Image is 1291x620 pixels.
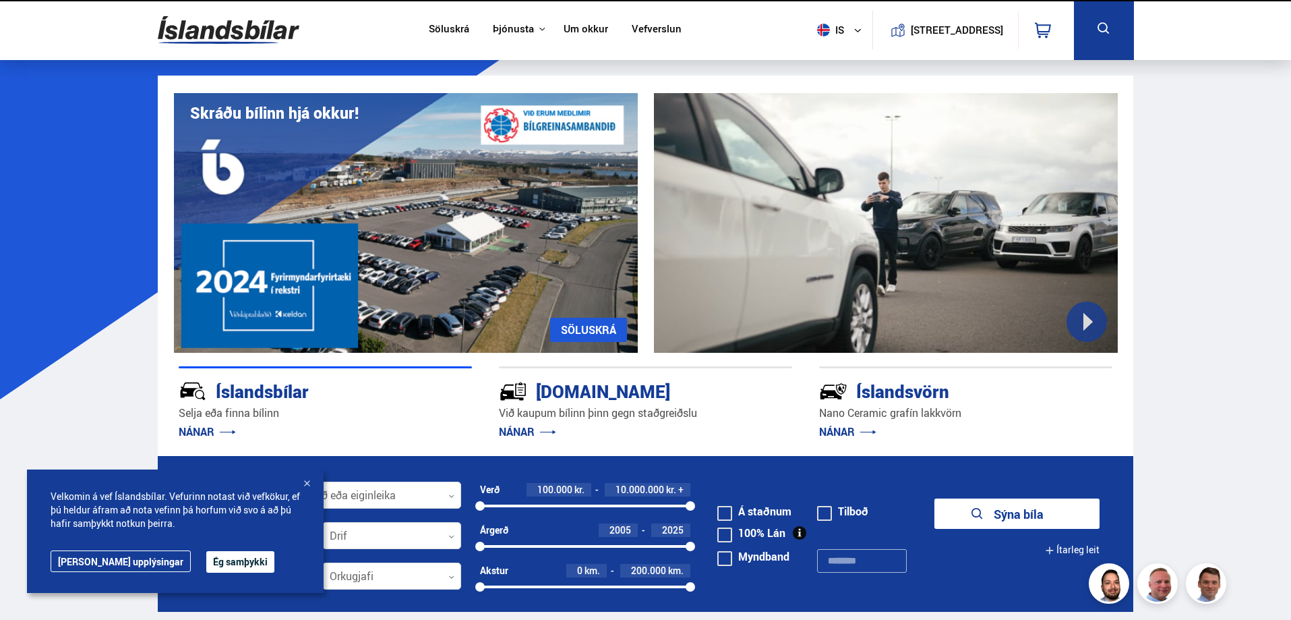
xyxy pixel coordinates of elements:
[666,484,676,495] span: kr.
[480,565,508,576] div: Akstur
[174,93,638,353] img: eKx6w-_Home_640_.png
[631,564,666,577] span: 200.000
[717,506,791,517] label: Á staðnum
[577,564,582,577] span: 0
[179,424,236,439] a: NÁNAR
[632,23,682,37] a: Vefverslun
[499,424,556,439] a: NÁNAR
[609,524,631,536] span: 2005
[817,24,830,36] img: svg+xml;base64,PHN2ZyB4bWxucz0iaHR0cDovL3d3dy53My5vcmcvMjAwMC9zdmciIHdpZHRoPSI1MTIiIGhlaWdodD0iNT...
[179,377,207,405] img: JRvxyua_JYH6wB4c.svg
[717,528,785,538] label: 100% Lán
[1045,535,1100,565] button: Ítarleg leit
[584,565,600,576] span: km.
[429,23,469,37] a: Söluskrá
[662,524,684,536] span: 2025
[1139,565,1180,606] img: siFngHWaQ9KaOqBr.png
[499,405,792,421] p: Við kaupum bílinn þinn gegn staðgreiðslu
[179,405,472,421] p: Selja eða finna bílinn
[817,506,868,517] label: Tilboð
[717,551,789,562] label: Myndband
[499,378,744,402] div: [DOMAIN_NAME]
[812,10,872,50] button: is
[1091,565,1131,606] img: nhp88E3Fdnt1Opn2.png
[550,318,627,342] a: SÖLUSKRÁ
[190,104,359,122] h1: Skráðu bílinn hjá okkur!
[179,378,424,402] div: Íslandsbílar
[537,483,572,496] span: 100.000
[574,484,584,495] span: kr.
[819,378,1064,402] div: Íslandsvörn
[493,23,534,36] button: Þjónusta
[616,483,664,496] span: 10.000.000
[564,23,608,37] a: Um okkur
[1188,565,1228,606] img: FbJEzSuNWCJXmdc-.webp
[480,525,508,536] div: Árgerð
[499,377,527,405] img: tr5P-W3DuiFaO7aO.svg
[819,424,876,439] a: NÁNAR
[916,24,998,36] button: [STREET_ADDRESS]
[819,405,1112,421] p: Nano Ceramic grafín lakkvörn
[206,551,274,573] button: Ég samþykki
[51,551,191,572] a: [PERSON_NAME] upplýsingar
[51,490,300,530] span: Velkomin á vef Íslandsbílar. Vefurinn notast við vefkökur, ef þú heldur áfram að nota vefinn þá h...
[934,499,1100,529] button: Sýna bíla
[678,484,684,495] span: +
[668,565,684,576] span: km.
[880,11,1011,49] a: [STREET_ADDRESS]
[158,8,299,52] img: G0Ugv5HjCgRt.svg
[480,484,500,495] div: Verð
[812,24,845,36] span: is
[819,377,847,405] img: -Svtn6bYgwAsiwNX.svg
